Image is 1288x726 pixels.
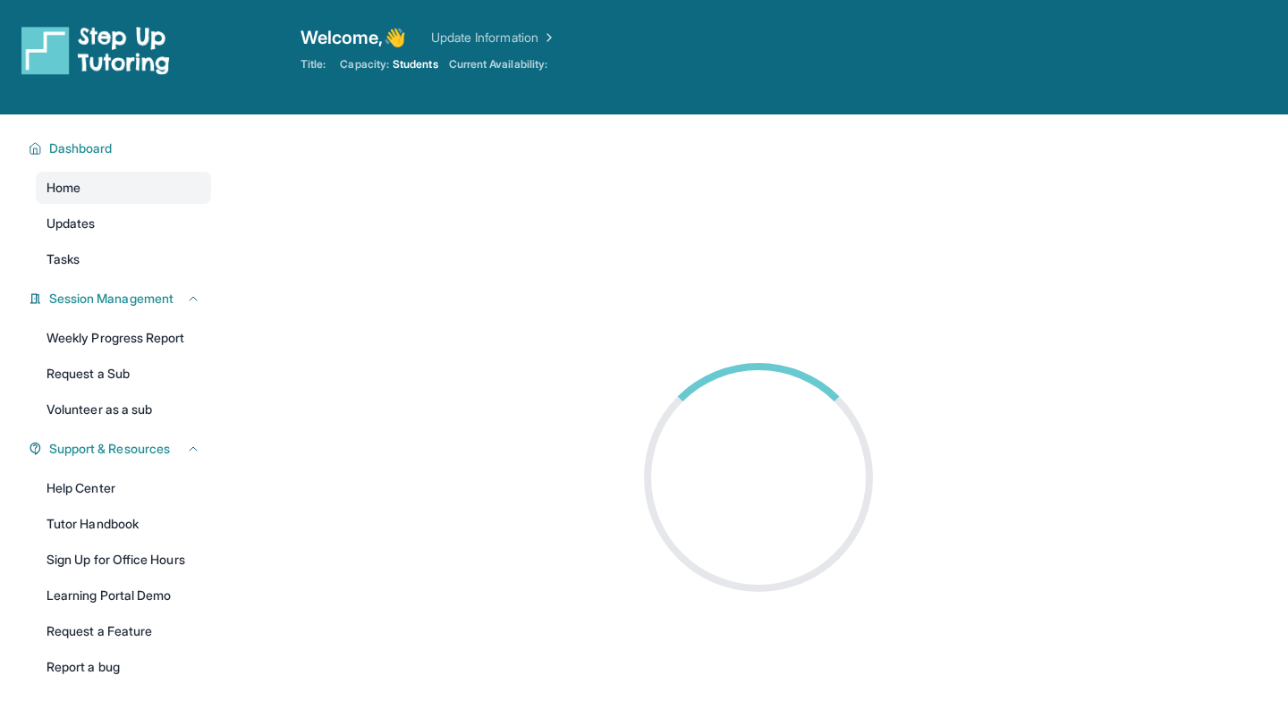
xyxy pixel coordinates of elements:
span: Tasks [47,250,80,268]
button: Session Management [42,290,200,308]
a: Request a Feature [36,615,211,647]
span: Support & Resources [49,440,170,458]
span: Session Management [49,290,174,308]
a: Tutor Handbook [36,508,211,540]
a: Tasks [36,243,211,275]
a: Home [36,172,211,204]
a: Request a Sub [36,358,211,390]
a: Weekly Progress Report [36,322,211,354]
a: Report a bug [36,651,211,683]
a: Volunteer as a sub [36,393,211,426]
img: logo [21,25,170,75]
span: Current Availability: [449,57,547,72]
a: Help Center [36,472,211,504]
a: Learning Portal Demo [36,579,211,612]
a: Update Information [431,29,556,46]
span: Students [393,57,438,72]
a: Updates [36,207,211,240]
span: Dashboard [49,139,113,157]
button: Support & Resources [42,440,200,458]
a: Sign Up for Office Hours [36,544,211,576]
span: Welcome, 👋 [301,25,406,50]
span: Updates [47,215,96,232]
button: Dashboard [42,139,200,157]
img: Chevron Right [538,29,556,46]
span: Home [47,179,80,197]
span: Capacity: [340,57,389,72]
span: Title: [301,57,326,72]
